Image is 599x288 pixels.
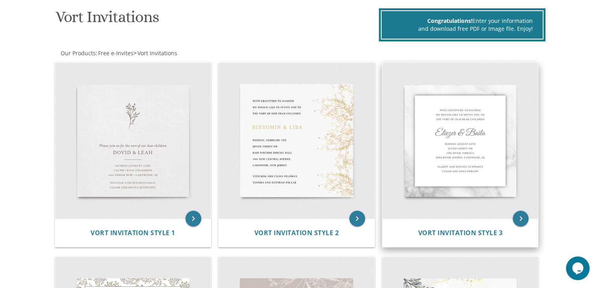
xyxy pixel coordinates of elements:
[513,211,529,226] a: keyboard_arrow_right
[418,228,503,237] span: Vort Invitation Style 3
[254,228,339,237] span: Vort Invitation Style 2
[349,211,365,226] a: keyboard_arrow_right
[137,49,177,57] a: Vort Invitations
[185,211,201,226] a: keyboard_arrow_right
[418,229,503,237] a: Vort Invitation Style 3
[54,49,300,57] div: :
[427,17,473,24] span: Congratulations!
[134,49,177,57] span: >
[56,8,377,32] h1: Vort Invitations
[391,25,533,33] div: and download free PDF or Image file. Enjoy!
[254,229,339,237] a: Vort Invitation Style 2
[91,228,175,237] span: Vort Invitation Style 1
[391,17,533,25] div: Enter your information
[60,49,96,57] a: Our Products
[97,49,134,57] a: Free e-Invites
[91,229,175,237] a: Vort Invitation Style 1
[98,49,134,57] span: Free e-Invites
[566,256,591,280] iframe: chat widget
[382,63,538,219] img: Vort Invitation Style 3
[137,49,177,57] span: Vort Invitations
[55,63,211,219] img: Vort Invitation Style 1
[219,63,375,219] img: Vort Invitation Style 2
